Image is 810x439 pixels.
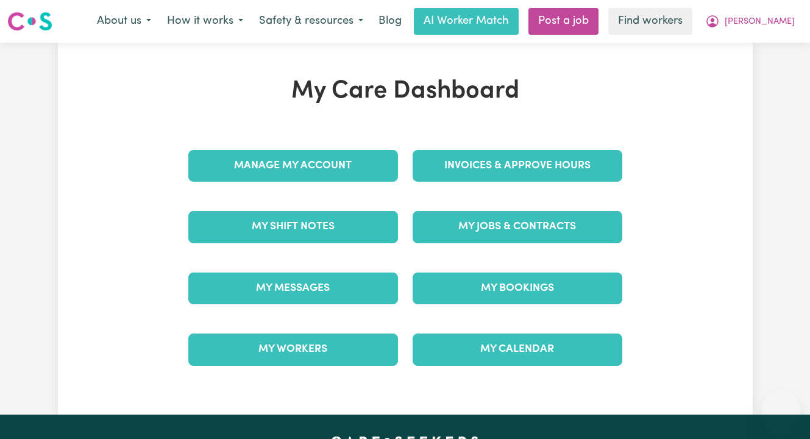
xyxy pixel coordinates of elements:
[188,273,398,304] a: My Messages
[188,150,398,182] a: Manage My Account
[159,9,251,34] button: How it works
[89,9,159,34] button: About us
[413,211,622,243] a: My Jobs & Contracts
[7,10,52,32] img: Careseekers logo
[181,77,630,106] h1: My Care Dashboard
[725,15,795,29] span: [PERSON_NAME]
[608,8,692,35] a: Find workers
[413,334,622,365] a: My Calendar
[188,211,398,243] a: My Shift Notes
[7,7,52,35] a: Careseekers logo
[371,8,409,35] a: Blog
[251,9,371,34] button: Safety & resources
[528,8,599,35] a: Post a job
[188,334,398,365] a: My Workers
[761,390,800,429] iframe: Button to launch messaging window
[413,273,622,304] a: My Bookings
[697,9,803,34] button: My Account
[414,8,519,35] a: AI Worker Match
[413,150,622,182] a: Invoices & Approve Hours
